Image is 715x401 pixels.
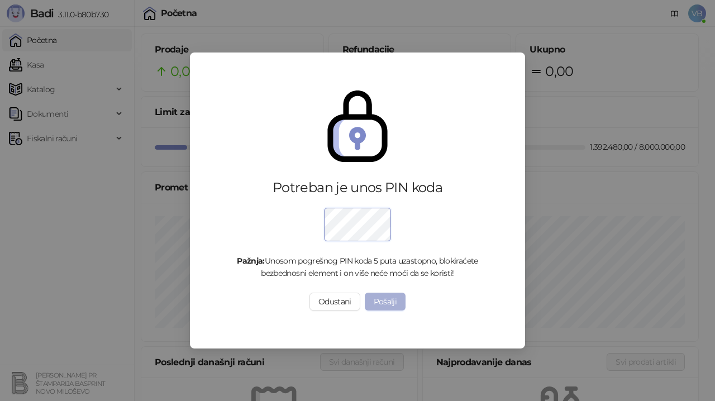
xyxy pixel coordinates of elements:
[309,293,360,311] button: Odustani
[237,256,265,266] strong: Pažnja:
[365,293,406,311] button: Pošalji
[322,90,393,162] img: secure.svg
[221,179,494,197] div: Potreban je unos PIN koda
[221,255,494,279] div: Unosom pogrešnog PIN koda 5 puta uzastopno, blokiraćete bezbednosni element i on više neće moći d...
